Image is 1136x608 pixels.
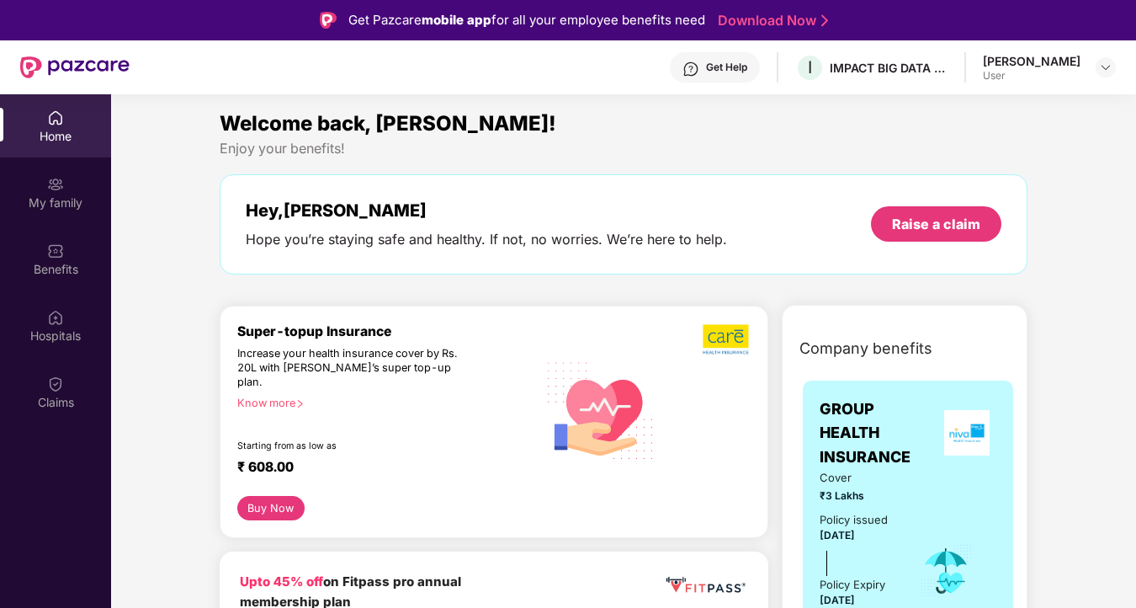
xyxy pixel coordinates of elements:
div: Raise a claim [892,215,980,233]
img: Logo [320,12,337,29]
div: IMPACT BIG DATA ANALYSIS PRIVATE LIMITED [830,60,948,76]
span: GROUP HEALTH INSURANCE [820,397,937,469]
div: Policy issued [820,511,888,529]
img: b5dec4f62d2307b9de63beb79f102df3.png [703,323,751,355]
strong: mobile app [422,12,491,28]
div: Get Pazcare for all your employee benefits need [348,10,705,30]
img: Stroke [821,12,828,29]
div: Know more [237,397,527,408]
b: Upto 45% off [240,573,323,589]
a: Download Now [718,12,823,29]
span: [DATE] [820,529,855,541]
div: ₹ 608.00 [237,459,520,479]
img: icon [919,543,974,599]
img: insurerLogo [944,410,990,456]
img: svg+xml;base64,PHN2ZyBpZD0iRHJvcGRvd24tMzJ4MzIiIHhtbG5zPSJodHRwOi8vd3d3LnczLm9yZy8yMDAwL3N2ZyIgd2... [1099,61,1112,74]
img: svg+xml;base64,PHN2ZyB4bWxucz0iaHR0cDovL3d3dy53My5vcmcvMjAwMC9zdmciIHhtbG5zOnhsaW5rPSJodHRwOi8vd3... [537,344,666,475]
span: I [808,57,812,77]
span: right [295,399,305,408]
img: svg+xml;base64,PHN2ZyBpZD0iSG9zcGl0YWxzIiB4bWxucz0iaHR0cDovL3d3dy53My5vcmcvMjAwMC9zdmciIHdpZHRoPS... [47,309,64,326]
span: [DATE] [820,594,855,606]
div: User [983,69,1080,83]
button: Buy Now [237,496,305,520]
div: Hope you’re staying safe and healthy. If not, no worries. We’re here to help. [246,231,727,248]
span: ₹3 Lakhs [820,488,896,504]
div: Enjoy your benefits! [220,140,1028,157]
img: New Pazcare Logo [20,56,130,78]
span: Cover [820,469,896,487]
img: svg+xml;base64,PHN2ZyBpZD0iSG9tZSIgeG1sbnM9Imh0dHA6Ly93d3cudzMub3JnLzIwMDAvc3ZnIiB3aWR0aD0iMjAiIG... [47,109,64,126]
img: svg+xml;base64,PHN2ZyBpZD0iQmVuZWZpdHMiIHhtbG5zPSJodHRwOi8vd3d3LnczLm9yZy8yMDAwL3N2ZyIgd2lkdGg9Ij... [47,243,64,259]
div: [PERSON_NAME] [983,53,1080,69]
span: Company benefits [799,337,932,360]
div: Increase your health insurance cover by Rs. 20L with [PERSON_NAME]’s super top-up plan. [237,347,464,390]
div: Policy Expiry [820,576,885,594]
img: svg+xml;base64,PHN2ZyBpZD0iQ2xhaW0iIHhtbG5zPSJodHRwOi8vd3d3LnczLm9yZy8yMDAwL3N2ZyIgd2lkdGg9IjIwIi... [47,376,64,392]
div: Hey, [PERSON_NAME] [246,200,727,221]
div: Get Help [706,61,747,74]
img: svg+xml;base64,PHN2ZyB3aWR0aD0iMjAiIGhlaWdodD0iMjAiIHZpZXdCb3g9IjAgMCAyMCAyMCIgZmlsbD0ibm9uZSIgeG... [47,176,64,193]
span: Welcome back, [PERSON_NAME]! [220,111,556,136]
img: svg+xml;base64,PHN2ZyBpZD0iSGVscC0zMngzMiIgeG1sbnM9Imh0dHA6Ly93d3cudzMub3JnLzIwMDAvc3ZnIiB3aWR0aD... [682,61,699,77]
div: Starting from as low as [237,440,465,452]
div: Super-topup Insurance [237,323,537,339]
img: fppp.png [663,572,748,598]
